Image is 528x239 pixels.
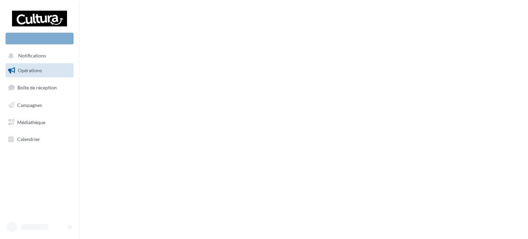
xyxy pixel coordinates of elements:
a: Calendrier [4,132,75,146]
a: Boîte de réception [4,80,75,95]
span: Boîte de réception [18,85,57,90]
div: Nouvelle campagne [5,33,74,44]
a: Médiathèque [4,115,75,130]
span: Campagnes [17,102,42,108]
span: Notifications [18,53,46,59]
a: Campagnes [4,98,75,112]
span: Médiathèque [17,119,45,125]
span: Calendrier [17,136,40,142]
a: Opérations [4,63,75,78]
span: Opérations [18,67,42,73]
